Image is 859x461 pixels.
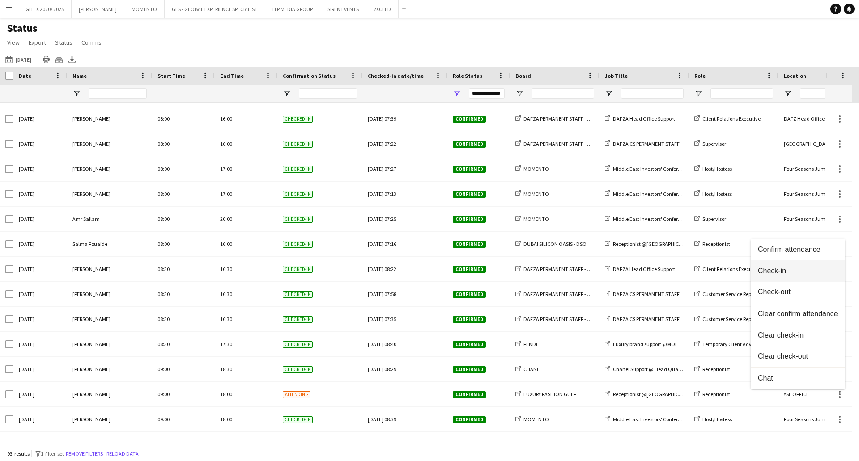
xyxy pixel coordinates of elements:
[758,310,838,318] span: Clear confirm attendance
[758,352,838,360] span: Clear check-out
[751,346,845,368] button: Clear check-out
[758,374,838,382] span: Chat
[751,239,845,260] button: Confirm attendance
[758,331,838,339] span: Clear check-in
[751,368,845,389] button: Chat
[758,267,838,275] span: Check-in
[758,288,838,296] span: Check-out
[751,303,845,325] button: Clear confirm attendance
[751,260,845,282] button: Check-in
[751,325,845,346] button: Clear check-in
[751,282,845,303] button: Check-out
[758,245,838,254] span: Confirm attendance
